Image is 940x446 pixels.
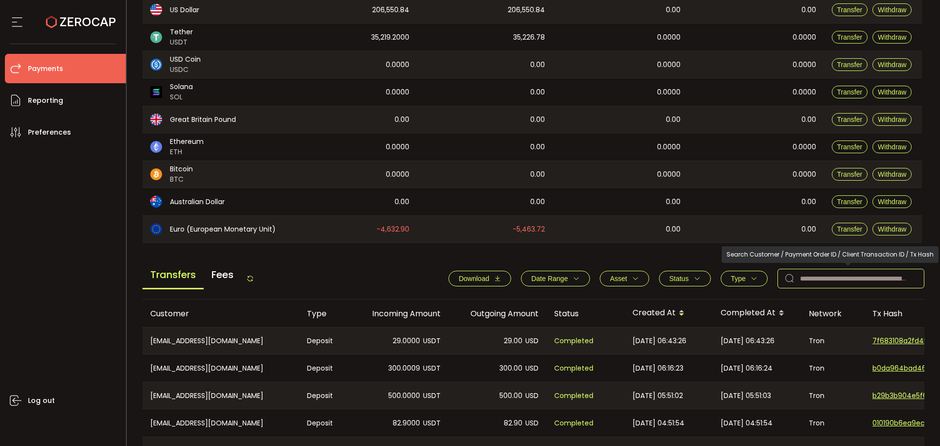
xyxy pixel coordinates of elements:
span: Type [731,275,746,282]
span: 0.00 [530,169,545,180]
div: Type [299,308,351,319]
button: Withdraw [872,195,912,208]
div: Tron [801,382,865,409]
span: Status [669,275,689,282]
span: Log out [28,394,55,408]
div: Network [801,308,865,319]
button: Transfer [832,141,868,153]
span: 0.00 [530,59,545,70]
span: Solana [170,82,193,92]
span: 0.00 [395,196,409,208]
span: 0.0000 [657,32,681,43]
span: 0.00 [666,196,681,208]
span: US Dollar [170,5,199,15]
span: Completed [554,363,593,374]
span: Withdraw [878,225,906,233]
span: Euro (European Monetary Unit) [170,224,276,235]
button: Transfer [832,86,868,98]
button: Withdraw [872,3,912,16]
span: [DATE] 04:51:54 [633,418,684,429]
span: 0.0000 [657,59,681,70]
button: Transfer [832,58,868,71]
span: Withdraw [878,170,906,178]
button: Withdraw [872,113,912,126]
span: Asset [610,275,627,282]
img: usdc_portfolio.svg [150,59,162,70]
span: Australian Dollar [170,197,225,207]
span: Transfers [142,261,204,289]
button: Transfer [832,113,868,126]
span: 0.00 [530,114,545,125]
img: usdt_portfolio.svg [150,31,162,43]
button: Transfer [832,168,868,181]
div: Tron [801,328,865,354]
button: Withdraw [872,223,912,235]
span: 0.0000 [793,59,816,70]
span: Withdraw [878,33,906,41]
span: USDT [423,390,441,401]
span: Withdraw [878,143,906,151]
span: 0.00 [530,196,545,208]
div: Search Customer / Payment Order ID / Client Transaction ID / Tx Hash [722,246,939,263]
span: USDT [423,418,441,429]
span: Withdraw [878,6,906,14]
span: Transfer [837,6,863,14]
span: SOL [170,92,193,102]
span: 0.00 [666,224,681,235]
img: eur_portfolio.svg [150,223,162,235]
span: Transfer [837,198,863,206]
span: [DATE] 06:43:26 [721,335,775,347]
span: 35,219.2000 [371,32,409,43]
span: Transfer [837,88,863,96]
img: gbp_portfolio.svg [150,114,162,125]
span: BTC [170,174,193,185]
span: Transfer [837,170,863,178]
div: [EMAIL_ADDRESS][DOMAIN_NAME] [142,382,299,409]
iframe: Chat Widget [826,340,940,446]
span: USD [525,335,539,347]
div: Created At [625,305,713,322]
span: 0.0000 [793,87,816,98]
span: 206,550.84 [372,4,409,16]
span: 29.00 [504,335,522,347]
span: 82.9000 [393,418,420,429]
button: Withdraw [872,86,912,98]
span: 0.00 [801,114,816,125]
span: Tether [170,27,193,37]
div: Tron [801,409,865,437]
span: 0.00 [801,224,816,235]
div: [EMAIL_ADDRESS][DOMAIN_NAME] [142,328,299,354]
span: ETH [170,147,204,157]
span: [DATE] 05:51:03 [721,390,771,401]
span: 0.00 [530,141,545,153]
button: Withdraw [872,141,912,153]
span: Completed [554,390,593,401]
span: Download [459,275,489,282]
span: Bitcoin [170,164,193,174]
span: USDT [423,335,441,347]
div: [EMAIL_ADDRESS][DOMAIN_NAME] [142,354,299,382]
button: Status [659,271,711,286]
img: aud_portfolio.svg [150,196,162,208]
span: 82.90 [504,418,522,429]
span: USDC [170,65,201,75]
span: 206,550.84 [508,4,545,16]
button: Transfer [832,195,868,208]
span: 0.0000 [657,169,681,180]
button: Transfer [832,223,868,235]
span: 0.0000 [386,87,409,98]
div: Outgoing Amount [448,308,546,319]
span: Transfer [837,143,863,151]
button: Withdraw [872,168,912,181]
button: Download [448,271,511,286]
span: Completed [554,335,593,347]
button: Withdraw [872,31,912,44]
div: Completed At [713,305,801,322]
span: 500.00 [499,390,522,401]
span: 0.00 [666,114,681,125]
button: Type [721,271,768,286]
span: USD [525,418,539,429]
span: 0.0000 [657,87,681,98]
span: Transfer [837,116,863,123]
